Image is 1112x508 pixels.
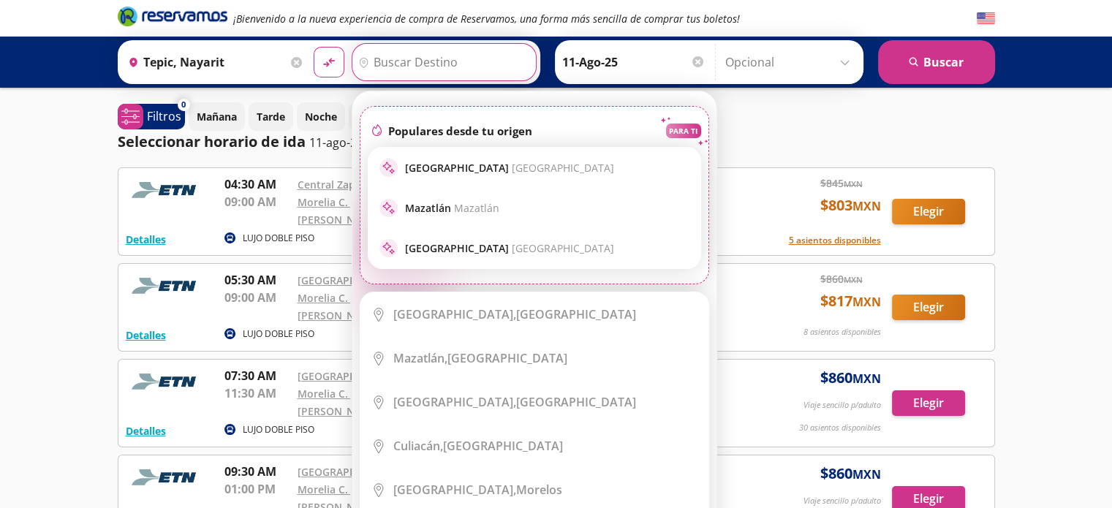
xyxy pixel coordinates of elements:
p: Populares desde tu origen [388,124,532,138]
p: 11-ago-25 [309,134,363,151]
a: [GEOGRAPHIC_DATA] [298,273,401,287]
button: Mañana [189,102,245,131]
div: [GEOGRAPHIC_DATA] [393,394,636,410]
b: Mazatlán, [393,350,447,366]
button: English [977,10,995,28]
a: Central Zapopan [298,178,381,192]
p: 8 asientos disponibles [803,326,881,338]
span: $ 817 [820,290,881,312]
small: MXN [852,371,881,387]
p: [GEOGRAPHIC_DATA] [405,241,614,255]
p: 01:00 PM [224,480,290,498]
a: [GEOGRAPHIC_DATA] [298,465,401,479]
span: 0 [181,99,186,111]
p: 30 asientos disponibles [799,422,881,434]
p: Viaje sencillo p/adulto [803,495,881,507]
span: [GEOGRAPHIC_DATA] [512,241,614,255]
img: RESERVAMOS [126,463,206,492]
img: RESERVAMOS [126,271,206,300]
p: Seleccionar horario de ida [118,131,306,153]
small: MXN [852,198,881,214]
p: 09:30 AM [224,463,290,480]
b: [GEOGRAPHIC_DATA], [393,394,516,410]
span: $ 860 [820,367,881,389]
p: LUJO DOBLE PISO [243,232,314,245]
span: $ 845 [820,175,863,191]
p: LUJO DOBLE PISO [243,423,314,436]
i: Brand Logo [118,5,227,27]
p: Mazatlán [405,201,499,215]
div: [GEOGRAPHIC_DATA] [393,306,636,322]
div: [GEOGRAPHIC_DATA] [393,438,563,454]
small: MXN [844,274,863,285]
small: MXN [852,294,881,310]
b: [GEOGRAPHIC_DATA], [393,306,516,322]
p: Tarde [257,109,285,124]
div: Morelos [393,482,562,498]
p: LUJO DOBLE PISO [243,327,314,341]
button: Tarde [249,102,293,131]
p: 05:30 AM [224,271,290,289]
p: 07:30 AM [224,367,290,384]
span: Mazatlán [454,201,499,215]
em: ¡Bienvenido a la nueva experiencia de compra de Reservamos, una forma más sencilla de comprar tus... [233,12,740,26]
button: 5 asientos disponibles [789,234,881,247]
span: $ 860 [820,463,881,485]
p: PARA TI [669,126,697,136]
input: Buscar Origen [122,44,287,80]
p: 11:30 AM [224,384,290,402]
button: Elegir [892,295,965,320]
a: Morelia C. [PERSON_NAME] [PERSON_NAME] [298,195,434,227]
p: Noche [305,109,337,124]
button: Madrugada [349,102,422,131]
p: 04:30 AM [224,175,290,193]
a: Morelia C. [PERSON_NAME] [PERSON_NAME] [298,387,434,418]
span: $ 803 [820,194,881,216]
button: Elegir [892,390,965,416]
img: RESERVAMOS [126,175,206,205]
input: Elegir Fecha [562,44,706,80]
button: Elegir [892,199,965,224]
b: [GEOGRAPHIC_DATA], [393,482,516,498]
button: Detalles [126,327,166,343]
button: 0Filtros [118,104,185,129]
input: Buscar Destino [352,44,532,80]
button: Detalles [126,232,166,247]
small: MXN [844,178,863,189]
p: 09:00 AM [224,193,290,211]
button: Buscar [878,40,995,84]
p: Viaje sencillo p/adulto [803,399,881,412]
p: Mañana [197,109,237,124]
button: Detalles [126,423,166,439]
input: Opcional [725,44,856,80]
small: MXN [852,466,881,482]
p: 09:00 AM [224,289,290,306]
span: $ 860 [820,271,863,287]
img: RESERVAMOS [126,367,206,396]
p: [GEOGRAPHIC_DATA] [405,161,614,175]
p: Filtros [147,107,181,125]
div: [GEOGRAPHIC_DATA] [393,350,567,366]
a: Brand Logo [118,5,227,31]
a: Morelia C. [PERSON_NAME] [PERSON_NAME] [298,291,434,322]
button: Noche [297,102,345,131]
span: [GEOGRAPHIC_DATA] [512,161,614,175]
b: Culiacán, [393,438,443,454]
a: [GEOGRAPHIC_DATA] [298,369,401,383]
